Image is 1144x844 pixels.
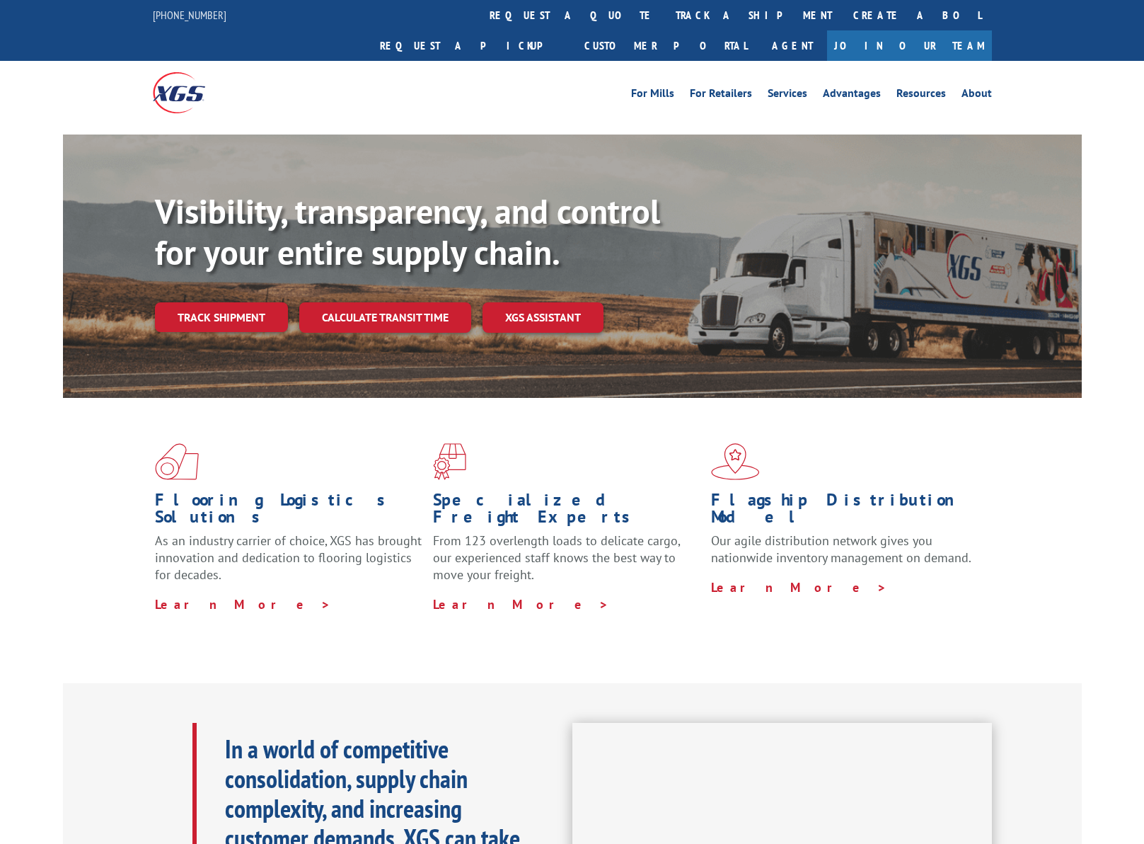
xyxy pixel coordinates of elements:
[155,532,422,583] span: As an industry carrier of choice, XGS has brought innovation and dedication to flooring logistics...
[369,30,574,61] a: Request a pickup
[155,596,331,612] a: Learn More >
[896,88,946,103] a: Resources
[153,8,226,22] a: [PHONE_NUMBER]
[711,443,760,480] img: xgs-icon-flagship-distribution-model-red
[711,579,887,595] a: Learn More >
[631,88,674,103] a: For Mills
[711,532,971,566] span: Our agile distribution network gives you nationwide inventory management on demand.
[433,596,609,612] a: Learn More >
[827,30,992,61] a: Join Our Team
[711,491,978,532] h1: Flagship Distribution Model
[433,491,700,532] h1: Specialized Freight Experts
[433,443,466,480] img: xgs-icon-focused-on-flooring-red
[823,88,881,103] a: Advantages
[155,491,422,532] h1: Flooring Logistics Solutions
[768,88,807,103] a: Services
[155,443,199,480] img: xgs-icon-total-supply-chain-intelligence-red
[758,30,827,61] a: Agent
[433,532,700,595] p: From 123 overlength loads to delicate cargo, our experienced staff knows the best way to move you...
[299,302,471,333] a: Calculate transit time
[483,302,603,333] a: XGS ASSISTANT
[155,189,660,274] b: Visibility, transparency, and control for your entire supply chain.
[574,30,758,61] a: Customer Portal
[155,302,288,332] a: Track shipment
[690,88,752,103] a: For Retailers
[961,88,992,103] a: About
